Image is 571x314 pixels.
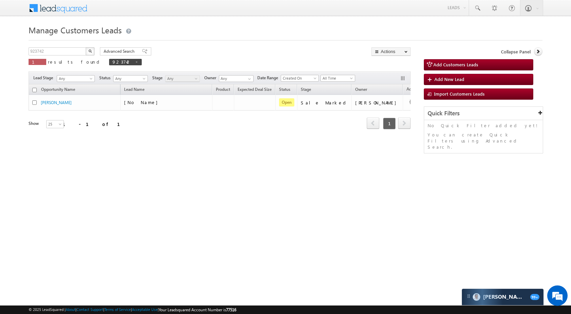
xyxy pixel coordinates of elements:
span: Product [216,87,230,92]
span: Collapse Panel [501,49,531,55]
span: Date Range [257,75,281,81]
a: Expected Deal Size [234,86,275,95]
p: No Quick Filter added yet! [428,122,539,129]
img: Search [88,49,92,53]
span: prev [367,117,379,129]
a: Created On [281,75,319,82]
span: 1 [32,59,43,65]
a: 25 [46,120,64,128]
span: Advanced Search [104,48,137,54]
span: Your Leadsquared Account Number is [159,307,236,312]
span: Owner [204,75,219,81]
a: Stage [297,86,314,95]
div: carter-dragCarter[PERSON_NAME]99+ [462,288,544,305]
span: Import Customers Leads [434,91,485,97]
button: Actions [371,47,411,56]
span: Add New Lead [434,76,464,82]
span: All Time [321,75,353,81]
a: next [398,118,411,129]
img: Carter [473,293,480,301]
span: Expected Deal Size [238,87,272,92]
a: [PERSON_NAME] [41,100,72,105]
div: Show [29,120,41,127]
span: Created On [281,75,316,81]
span: Any [57,76,92,82]
span: 1 [383,118,396,129]
a: prev [367,118,379,129]
div: Sale Marked [301,100,348,106]
span: Status [99,75,113,81]
span: Any [166,76,198,82]
span: Owner [355,87,367,92]
p: You can create Quick Filters using Advanced Search. [428,132,539,150]
span: Stage [152,75,165,81]
a: Acceptable Use [132,307,158,312]
span: Lead Stage [33,75,56,81]
a: Any [113,75,148,82]
div: [PERSON_NAME] [355,100,400,106]
img: carter-drag [466,294,471,299]
span: Lead Name [121,86,148,95]
span: 99+ [530,294,539,300]
span: next [398,117,411,129]
a: All Time [321,75,355,82]
a: Contact Support [76,307,103,312]
a: Opportunity Name [38,86,79,95]
div: Quick Filters [424,107,543,120]
input: Type to Search [219,75,254,82]
span: results found [48,59,102,65]
span: Open [279,98,294,106]
span: Add Customers Leads [433,62,478,67]
span: Manage Customers Leads [29,24,122,35]
a: Terms of Service [104,307,131,312]
input: Check all records [32,88,37,92]
span: 923742 [113,59,132,65]
span: Opportunity Name [41,87,75,92]
span: Actions [403,85,423,94]
a: Any [57,75,95,82]
a: Any [165,75,200,82]
a: Show All Items [244,76,253,82]
div: 1 - 1 of 1 [63,120,128,128]
a: About [66,307,75,312]
span: Any [114,76,146,82]
span: [No Name] [124,99,161,105]
span: Stage [301,87,311,92]
span: © 2025 LeadSquared | | | | | [29,307,236,313]
span: 77516 [226,307,236,312]
a: Status [276,86,294,95]
span: 25 [47,121,65,127]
